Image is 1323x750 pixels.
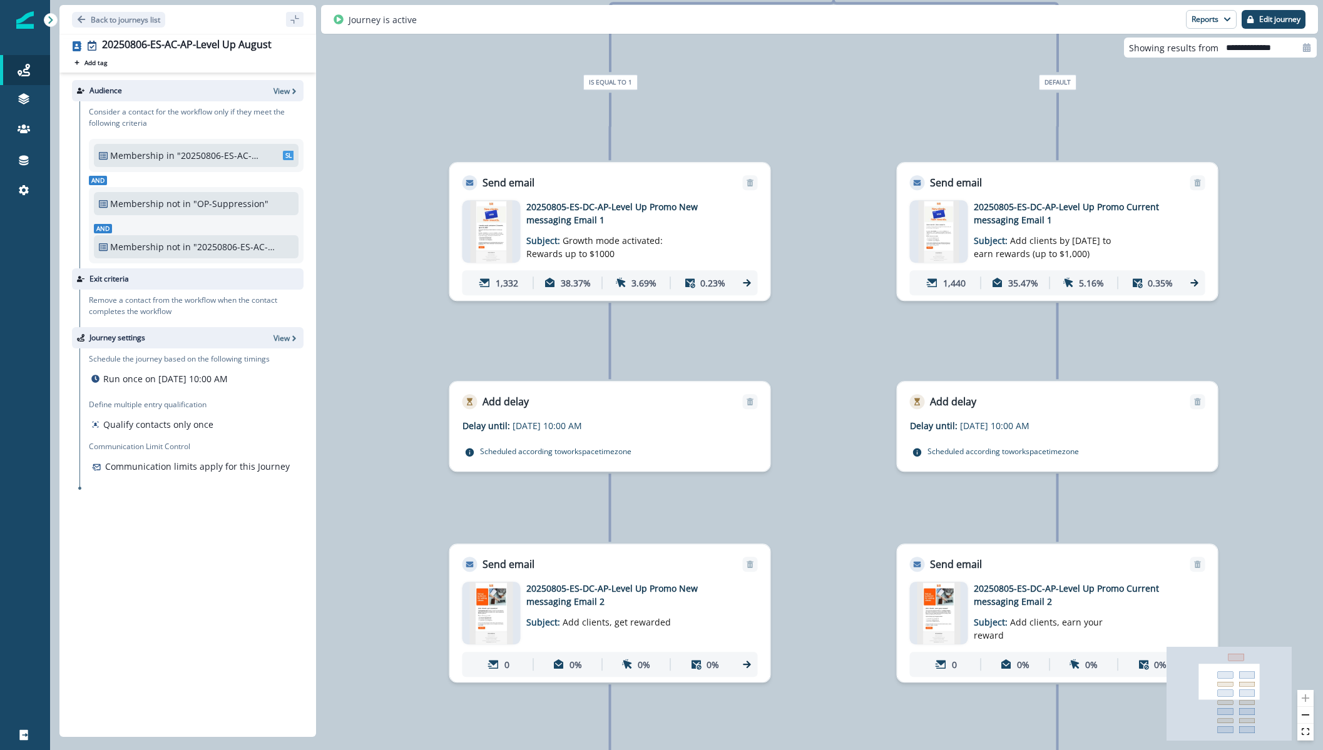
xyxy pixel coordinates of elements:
p: Communication Limit Control [89,441,304,452]
p: 0 [952,658,957,671]
p: Subject: [974,608,1130,642]
p: 38.37% [561,276,591,290]
p: 20250805-ES-DC-AP-Level Up Promo Current messaging Email 1 [974,200,1174,226]
p: Define multiple entry qualification [89,399,216,410]
p: 1,332 [496,276,518,290]
p: Communication limits apply for this Journey [105,460,290,473]
span: Add clients, get rewarded [563,616,671,628]
p: Qualify contacts only once [103,418,213,431]
g: Edge from node-edge-label7dbde82a-9251-481c-bc6e-0c3cbb2a3969 to c098f492-5575-46a9-93f5-f54fabbe... [1058,93,1058,160]
p: 0% [1017,658,1029,671]
p: Journey is active [349,13,417,26]
p: "20250806-ES-AC-AP-Level Up August Exclusion List" [193,240,277,253]
img: Inflection [16,11,34,29]
div: Add delayRemoveDelay until:[DATE] 10:00 AMScheduled according toworkspacetimezone [897,381,1218,472]
div: 20250806-ES-AC-AP-Level Up August [102,39,272,53]
div: Add delayRemoveDelay until:[DATE] 10:00 AMScheduled according toworkspacetimezone [449,381,771,472]
p: View [273,333,290,343]
button: View [273,333,299,343]
p: View [273,86,290,96]
g: Edge from node-edge-label48282b28-95d2-4ea9-b544-d0c0e532516f to 2e0a6790-250b-4fbc-9f7f-95ba3bbc... [610,93,611,160]
p: 0 [504,658,509,671]
p: 0% [570,658,582,671]
button: Add tag [72,58,110,68]
p: [DATE] 10:00 AM [513,419,669,432]
div: is equal to 1 [490,74,730,90]
div: Send emailRemoveemail asset unavailable20250805-ES-DC-AP-Level Up Promo New messaging Email 1Subj... [449,162,771,301]
p: Send email [930,175,982,190]
p: Subject: [974,226,1130,260]
div: Send emailRemoveemail asset unavailable20250805-ES-DC-AP-Level Up Promo Current messaging Email 1... [897,162,1218,301]
p: Subject: [526,608,683,629]
div: Send emailRemoveemail asset unavailable20250805-ES-DC-AP-Level Up Promo Current messaging Email 2... [897,544,1218,682]
div: Send emailRemoveemail asset unavailable20250805-ES-DC-AP-Level Up Promo New messaging Email 2Subj... [449,544,771,682]
p: 0% [638,658,650,671]
button: Reports [1186,10,1237,29]
p: Edit journey [1259,15,1300,24]
button: fit view [1297,724,1314,741]
p: Schedule the journey based on the following timings [89,353,270,365]
p: "OP-Suppression" [193,197,277,210]
p: not in [166,240,191,253]
p: Add delay [930,394,976,409]
button: Edit journey [1242,10,1305,29]
p: Delay until: [462,419,513,432]
p: Back to journeys list [91,14,160,25]
img: email asset unavailable [471,200,512,263]
p: Remove a contact from the workflow when the contact completes the workflow [89,295,304,317]
img: email asset unavailable [919,200,959,263]
button: sidebar collapse toggle [286,12,304,27]
p: 35.47% [1008,276,1038,290]
p: Journey settings [89,332,145,343]
p: "20250806-ES-AC-AP-Level Up August Final List" [177,149,261,162]
img: email asset unavailable [469,582,513,644]
p: 20250805-ES-DC-AP-Level Up Promo New messaging Email 2 [526,582,727,608]
p: 0% [1154,658,1167,671]
p: 20250805-ES-DC-AP-Level Up Promo New messaging Email 1 [526,200,727,226]
span: Add clients by [DATE] to earn rewards (up to $1,000) [974,235,1111,260]
p: Add tag [84,59,107,66]
span: is equal to 1 [583,74,638,90]
span: And [89,176,107,185]
span: Add clients, earn your reward [974,616,1103,641]
p: [DATE] 10:00 AM [960,419,1116,432]
p: 0.23% [700,276,725,290]
p: Audience [89,85,122,96]
p: not in [166,197,191,210]
p: Scheduled according to workspace timezone [927,445,1079,457]
p: Delay until: [910,419,960,432]
p: 0% [1085,658,1098,671]
span: Growth mode activated: Rewards up to $1000 [526,235,663,260]
img: email asset unavailable [917,582,961,644]
p: 0% [707,658,719,671]
p: Showing results from [1129,41,1218,54]
p: Membership [110,240,164,253]
button: zoom out [1297,707,1314,724]
p: 5.16% [1079,276,1104,290]
p: Scheduled according to workspace timezone [480,445,631,457]
p: 1,440 [943,276,966,290]
span: And [94,224,112,233]
p: Membership [110,197,164,210]
p: Send email [483,175,534,190]
button: View [273,86,299,96]
button: Go back [72,12,165,28]
div: Default [937,74,1178,90]
p: 20250805-ES-DC-AP-Level Up Promo Current messaging Email 2 [974,582,1174,608]
p: 3.69% [631,276,656,290]
p: Send email [930,557,982,572]
p: Send email [483,557,534,572]
p: Run once on [DATE] 10:00 AM [103,372,228,385]
p: Consider a contact for the workflow only if they meet the following criteria [89,106,304,129]
span: SL [283,151,294,160]
span: Default [1039,74,1076,90]
p: Add delay [483,394,529,409]
p: Exit criteria [89,273,129,285]
p: 0.35% [1148,276,1173,290]
p: Subject: [526,226,683,260]
p: Membership [110,149,164,162]
p: in [166,149,175,162]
